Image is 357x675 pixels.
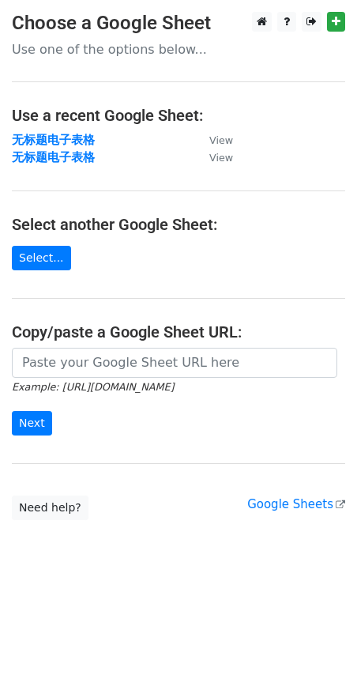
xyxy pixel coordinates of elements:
h3: Choose a Google Sheet [12,12,345,35]
small: Example: [URL][DOMAIN_NAME] [12,381,174,393]
input: Next [12,411,52,436]
h4: Copy/paste a Google Sheet URL: [12,322,345,341]
input: Paste your Google Sheet URL here [12,348,337,378]
small: View [209,152,233,164]
a: View [194,133,233,147]
a: View [194,150,233,164]
a: Need help? [12,496,88,520]
small: View [209,134,233,146]
a: Google Sheets [247,497,345,511]
h4: Select another Google Sheet: [12,215,345,234]
a: 无标题电子表格 [12,150,95,164]
p: Use one of the options below... [12,41,345,58]
a: 无标题电子表格 [12,133,95,147]
h4: Use a recent Google Sheet: [12,106,345,125]
a: Select... [12,246,71,270]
